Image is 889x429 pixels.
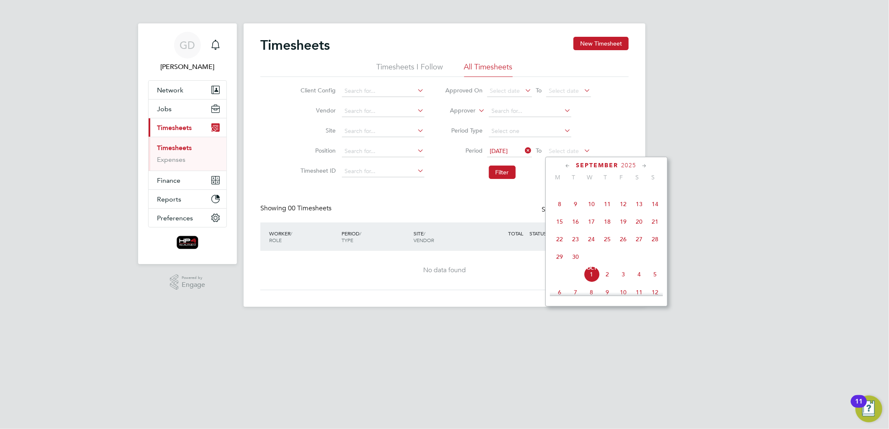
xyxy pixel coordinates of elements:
span: T [598,174,614,181]
span: September [576,162,619,169]
span: To [534,85,545,96]
span: 12 [647,284,663,300]
div: PERIOD [339,226,412,248]
button: Preferences [149,209,226,227]
li: Timesheets I Follow [377,62,443,77]
span: 4 [632,266,647,282]
span: 19 [616,214,632,230]
span: Powered by [182,274,205,281]
span: 16 [568,214,584,230]
img: hp4recruitment-logo-retina.png [177,236,199,249]
span: Select date [549,147,579,155]
label: Vendor [298,107,336,114]
span: Jobs [157,105,172,113]
span: F [614,174,629,181]
span: Finance [157,176,180,184]
span: Timesheets [157,124,192,132]
span: 27 [632,231,647,247]
div: 11 [855,401,863,412]
span: 11 [600,196,616,212]
span: TOTAL [508,230,523,237]
span: [DATE] [490,147,508,155]
input: Search for... [342,105,424,117]
span: 9 [600,284,616,300]
span: S [629,174,645,181]
input: Search for... [342,125,424,137]
span: / [360,230,361,237]
span: GD [180,40,195,51]
input: Search for... [342,146,424,157]
label: Site [298,127,336,134]
span: Preferences [157,214,193,222]
span: T [566,174,582,181]
a: Timesheets [157,144,192,152]
span: 28 [647,231,663,247]
span: VENDOR [414,237,434,243]
button: Network [149,81,226,99]
input: Search for... [489,105,571,117]
span: 30 [568,249,584,265]
label: Period [445,147,483,154]
label: Approver [438,107,476,115]
li: All Timesheets [464,62,513,77]
span: 15 [552,214,568,230]
button: New Timesheet [573,37,629,50]
span: 6 [552,284,568,300]
span: 23 [568,231,584,247]
a: Go to home page [148,236,227,249]
span: 21 [647,214,663,230]
a: GD[PERSON_NAME] [148,32,227,72]
label: Approved On [445,87,483,94]
button: Filter [489,166,516,179]
span: To [534,145,545,156]
div: WORKER [267,226,339,248]
span: 7 [568,284,584,300]
label: Position [298,147,336,154]
label: Timesheet ID [298,167,336,174]
span: Gemma Deaton [148,62,227,72]
span: / [290,230,292,237]
span: 17 [584,214,600,230]
span: Select date [549,87,579,94]
span: Reports [157,195,181,203]
span: 12 [616,196,632,212]
div: SITE [412,226,484,248]
span: 8 [552,196,568,212]
label: Client Config [298,87,336,94]
span: 00 Timesheets [288,204,331,212]
button: Timesheets [149,118,226,137]
span: 9 [568,196,584,212]
input: Search for... [342,166,424,177]
span: 2025 [622,162,637,169]
span: 14 [647,196,663,212]
span: 22 [552,231,568,247]
button: Open Resource Center, 11 new notifications [856,396,882,422]
input: Search for... [342,85,424,97]
span: Network [157,86,183,94]
button: Finance [149,171,226,189]
div: Timesheets [149,137,226,171]
a: Powered byEngage [170,274,206,290]
div: Showing [260,204,333,213]
span: 24 [584,231,600,247]
span: M [550,174,566,181]
div: No data found [269,266,620,275]
span: 20 [632,214,647,230]
nav: Main navigation [138,23,237,264]
span: 2 [600,266,616,282]
span: 3 [616,266,632,282]
span: 5 [647,266,663,282]
span: 25 [600,231,616,247]
span: Oct [584,266,600,271]
h2: Timesheets [260,37,330,54]
label: Period Type [445,127,483,134]
span: / [424,230,426,237]
span: ROLE [269,237,282,243]
a: Expenses [157,156,185,163]
span: Engage [182,281,205,289]
span: 26 [616,231,632,247]
span: 10 [584,196,600,212]
span: 29 [552,249,568,265]
span: 11 [632,284,647,300]
span: Select date [490,87,520,94]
